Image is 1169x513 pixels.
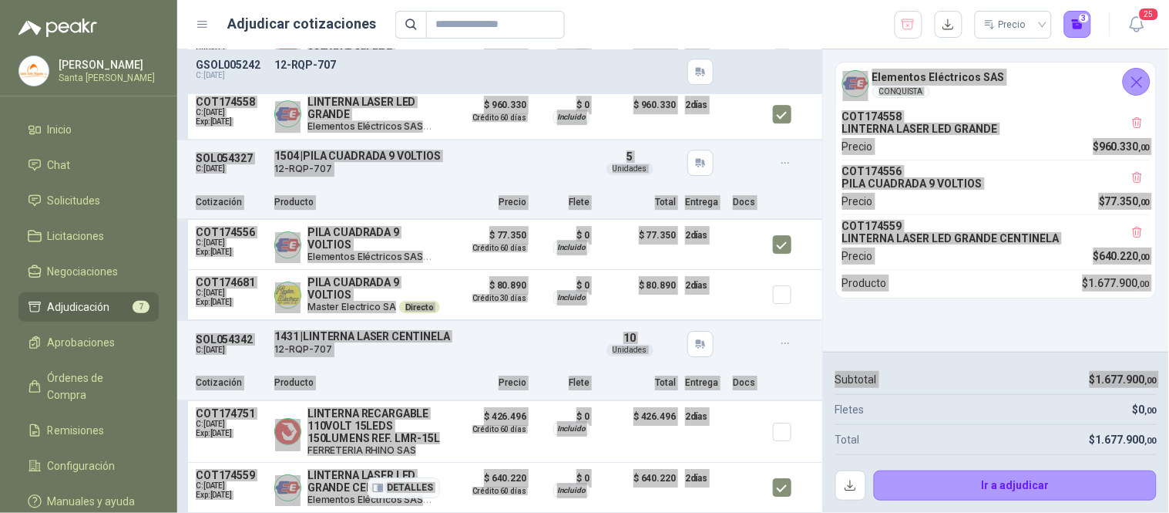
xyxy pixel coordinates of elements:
[274,330,582,343] p: 1431 | LINTERNA LASER CENTINELA
[307,469,440,494] p: LINTERNA LASER LED GRANDE CENTINELA
[274,195,440,210] p: Producto
[835,431,860,448] p: Total
[842,123,1150,135] p: LINTERNA LASER LED GRANDE
[275,232,301,258] img: Company Logo
[228,13,377,35] h1: Adjudicar cotizaciones
[1083,275,1150,292] p: $
[48,493,136,510] span: Manuales y ayuda
[685,276,724,295] p: 2 días
[835,371,877,388] p: Subtotal
[536,469,590,488] p: $ 0
[48,121,72,138] span: Inicio
[48,457,116,474] span: Configuración
[307,407,440,444] p: LINTERNA RECARGABLE 110VOLT 15LEDS 150LUMENS REF. LMR-15L
[48,370,144,403] span: Órdenes de Compra
[1093,248,1151,265] p: $
[133,301,149,313] span: 7
[1099,140,1150,153] span: 960.330
[1089,277,1150,289] span: 1.677.900
[275,419,301,444] img: Company Logo
[536,407,590,426] p: $ 0
[18,150,159,180] a: Chat
[59,73,155,83] p: Santa [PERSON_NAME]
[18,115,159,144] a: Inicio
[842,177,1150,190] p: PILA CUADRADA 9 VOLTIOS
[536,96,590,114] p: $ 0
[275,101,301,127] img: Company Logo
[1099,193,1150,210] p: $
[536,195,590,210] p: Flete
[196,108,265,117] span: C: [DATE]
[1090,371,1157,388] p: $
[196,71,265,80] p: C: [DATE]
[307,301,440,313] p: Master Electrico SA
[606,163,653,175] div: Unidades
[307,276,440,301] p: PILA CUADRADA 9 VOLTIOS
[1133,401,1157,418] p: $
[1096,373,1157,386] span: 1.677.900
[307,444,440,456] p: FERRETERIA RHINO SAS
[1096,434,1157,446] span: 1.677.900
[872,69,1005,86] h4: Elementos Eléctricos SAS
[685,469,724,488] p: 2 días
[196,248,265,257] span: Exp: [DATE]
[274,343,582,357] p: 12-RQP-707
[553,111,590,123] div: Incluido
[842,248,873,265] p: Precio
[1123,11,1151,39] button: 25
[307,96,440,120] p: LINTERNA LASER LED GRANDE
[48,263,119,280] span: Negociaciones
[842,220,1150,232] p: COT174559
[196,195,265,210] p: Cotización
[307,494,440,506] p: Elementos Eléctricos SAS
[307,251,440,263] p: Elementos Eléctricos SAS
[196,491,265,500] span: Exp: [DATE]
[196,117,265,127] span: Exp: [DATE]
[599,195,676,210] p: Total
[599,226,676,263] p: $ 77.350
[196,469,265,481] p: COT174559
[274,376,440,390] p: Producto
[835,401,865,418] p: Fletes
[275,475,301,501] img: Company Logo
[18,221,159,251] a: Licitaciones
[553,241,590,254] div: Incluido
[842,165,1150,177] p: COT174556
[196,407,265,420] p: COT174751
[842,110,1150,123] p: COT174558
[1138,143,1150,153] span: ,00
[599,469,676,506] p: $ 640.220
[984,13,1029,36] div: Precio
[685,96,724,114] p: 2 días
[196,289,265,298] span: C: [DATE]
[599,407,676,456] p: $ 426.496
[307,120,440,133] p: Elementos Eléctricos SAS
[59,59,155,70] p: [PERSON_NAME]
[1138,279,1150,289] span: ,00
[1123,68,1151,96] button: Cerrar
[553,292,590,304] div: Incluido
[685,376,724,390] p: Entrega
[196,59,265,71] p: GSOL005242
[368,478,440,498] button: Detalles
[599,376,676,390] p: Total
[449,195,526,210] p: Precio
[196,420,265,429] span: C: [DATE]
[449,276,526,302] p: $ 80.890
[449,469,526,495] p: $ 640.220
[1138,7,1160,22] span: 25
[1105,195,1150,208] span: 77.350
[196,96,265,108] p: COT174558
[196,298,265,307] span: Exp: [DATE]
[196,238,265,248] span: C: [DATE]
[1099,250,1150,262] span: 640.220
[1138,252,1150,262] span: ,00
[196,226,265,238] p: COT174556
[1093,138,1151,155] p: $
[18,292,159,322] a: Adjudicación7
[685,226,724,245] p: 2 días
[18,19,97,37] img: Logo peakr
[685,407,724,426] p: 2 días
[449,114,526,122] span: Crédito 60 días
[449,407,526,434] p: $ 426.496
